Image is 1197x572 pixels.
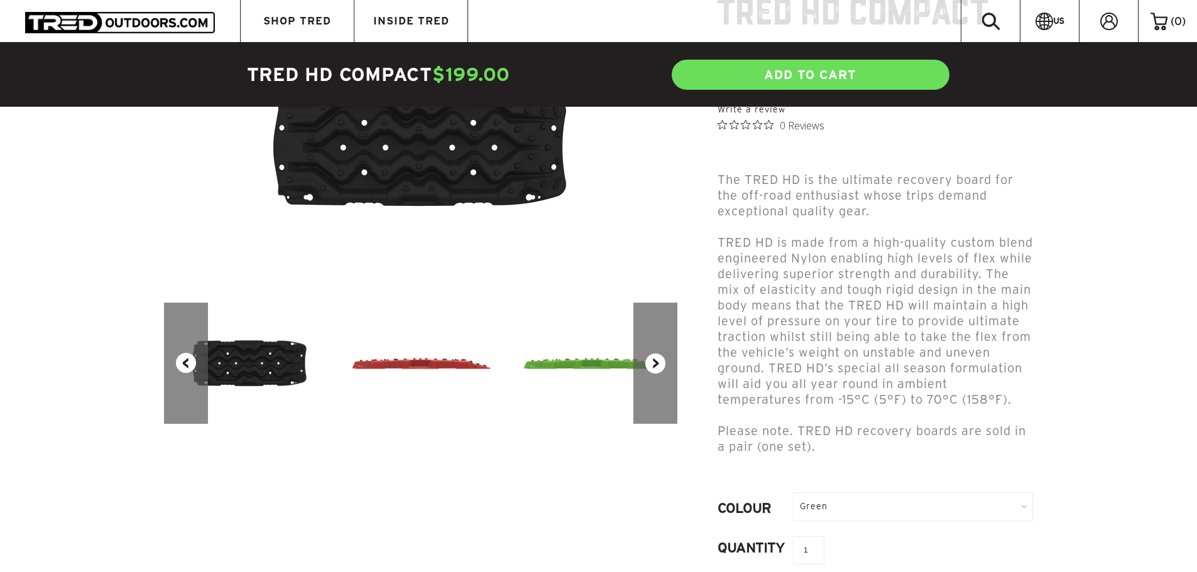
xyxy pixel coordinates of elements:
label: Quantity [718,541,793,559]
span: ( ) [1171,16,1186,27]
span: 0 [1174,15,1182,27]
p: TRED HD is made from a high-quality custom blend engineered Nylon enabling high levels of flex wh... [718,235,1033,407]
img: TREDHDCompactSideGreen_300x.png [507,303,679,424]
p: Please note. TRED HD recovery boards are sold in a pair (one set). [718,423,1033,455]
span: $199.00 [432,64,510,85]
img: TRED Outdoors America [25,12,215,33]
div: Green [793,492,1033,521]
span: The TRED HD is the ultimate recovery board for the off-road enthusiast whose trips demand excepti... [718,173,1014,218]
span: 0 Reviews [780,116,824,134]
button: Rated 0 out of 5 stars from 0 reviews. Jump to reviews. [718,116,824,134]
h4: TRED HD Compact [247,62,599,87]
a: Write a review [718,104,785,114]
button: Next [633,303,677,424]
span: SHOP TRED [263,16,331,26]
img: TREDHDCompactSideRed_300x.png [336,303,507,424]
label: Colour [718,501,793,520]
img: TREDHDCompactTopBlack_300x.png [164,303,336,424]
button: Previous [164,303,208,424]
img: cart-icon [1151,13,1167,30]
a: ADD TO CART [670,58,951,91]
span: INSIDE TRED [373,16,449,26]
